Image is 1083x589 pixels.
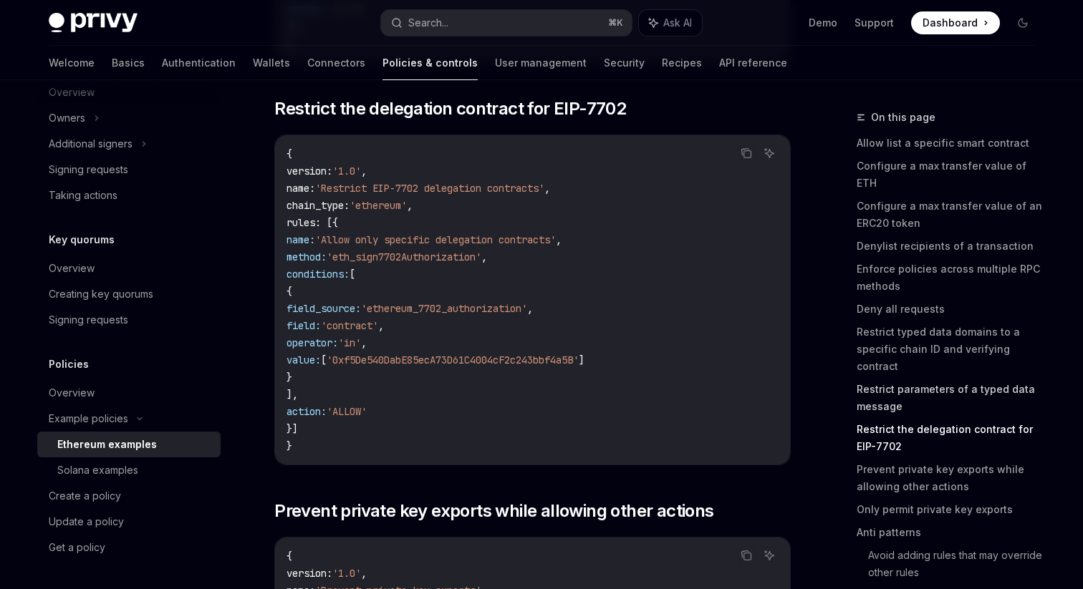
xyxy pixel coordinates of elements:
h5: Policies [49,356,89,373]
a: Overview [37,255,221,281]
button: Copy the contents from the code block [737,546,756,565]
div: Update a policy [49,513,124,530]
span: ⌘ K [608,17,623,29]
a: Prevent private key exports while allowing other actions [857,458,1046,498]
span: , [527,302,533,315]
a: Welcome [49,46,95,80]
a: Basics [112,46,145,80]
span: Restrict the delegation contract for EIP-7702 [274,97,626,120]
a: Get a policy [37,535,221,560]
a: Configure a max transfer value of an ERC20 token [857,195,1046,235]
span: 'in' [338,336,361,349]
span: version [287,165,327,177]
div: Example policies [49,410,128,427]
a: Enforce policies across multiple RPC methods [857,258,1046,298]
span: On this page [871,109,935,126]
div: Creating key quorums [49,286,153,303]
span: { [287,147,292,160]
a: Avoid adding rules that may override other rules [868,544,1046,584]
span: method: [287,250,327,263]
a: Restrict the delegation contract for EIP-7702 [857,418,1046,458]
span: : [344,199,350,212]
span: ], [287,388,298,401]
span: : [327,165,332,177]
div: Ethereum examples [57,436,157,453]
a: User management [495,46,587,80]
a: Security [604,46,645,80]
a: Restrict typed data domains to a specific chain ID and verifying contract [857,321,1046,378]
span: , [556,233,562,246]
span: [ [350,268,355,281]
a: Denylist recipients of a transaction [857,235,1046,258]
span: conditions: [287,268,350,281]
span: 'contract' [321,319,378,332]
span: { [287,550,292,563]
span: '0xf5De540DabE85ecA73D61C4004cF2c243bbf4a5B' [327,354,579,366]
span: 'ethereum_7702_authorization' [361,302,527,315]
div: Taking actions [49,187,117,204]
span: Prevent private key exports while allowing other actions [274,500,713,522]
span: , [361,165,367,177]
span: 'eth_sign7702Authorization' [327,250,481,263]
span: Dashboard [923,16,978,30]
span: field: [287,319,321,332]
span: 'Allow only specific delegation contracts' [315,233,556,246]
a: Ethereum examples [37,432,221,457]
a: Update a policy [37,509,221,535]
a: Recipes [662,46,702,80]
span: 'Restrict EIP-7702 delegation contracts' [315,182,544,195]
span: value: [287,354,321,366]
span: name [287,182,309,195]
div: Overview [49,384,95,401]
div: Create a policy [49,487,121,505]
a: Taking actions [37,182,221,208]
a: Authentication [162,46,236,80]
span: , [544,182,550,195]
a: Only permit private key exports [857,498,1046,521]
button: Search...⌘K [381,10,632,36]
a: Solana examples [37,457,221,483]
span: rules [287,216,315,229]
a: Deny all requests [857,298,1046,321]
a: API reference [719,46,787,80]
span: Ask AI [663,16,692,30]
a: Creating key quorums [37,281,221,307]
span: }] [287,422,298,435]
a: Wallets [253,46,290,80]
a: Signing requests [37,157,221,182]
span: , [378,319,384,332]
a: Anti patterns [857,521,1046,544]
h5: Key quorums [49,231,115,248]
button: Ask AI [760,546,779,565]
a: Dashboard [911,11,1000,34]
span: : [{ [315,216,338,229]
a: Configure a max transfer value of ETH [857,155,1046,195]
a: Overview [37,380,221,406]
span: name: [287,233,315,246]
span: [ [321,354,327,366]
span: : [309,182,315,195]
span: : [327,567,332,580]
div: Search... [408,14,448,31]
span: version [287,567,327,580]
span: '1.0' [332,165,361,177]
span: , [361,567,367,580]
button: Ask AI [760,144,779,162]
a: Restrict parameters of a typed data message [857,378,1046,418]
div: Solana examples [57,462,138,479]
span: action: [287,405,327,418]
span: operator: [287,336,338,349]
span: , [407,199,413,212]
button: Copy the contents from the code block [737,144,756,162]
div: Signing requests [49,161,128,178]
button: Toggle dark mode [1011,11,1034,34]
span: field_source: [287,302,361,315]
span: ] [579,354,584,366]
span: 'ALLOW' [327,405,367,418]
div: Get a policy [49,539,105,556]
div: Overview [49,260,95,277]
div: Owners [49,109,85,127]
span: } [287,371,292,384]
div: Signing requests [49,311,128,328]
span: { [287,285,292,298]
